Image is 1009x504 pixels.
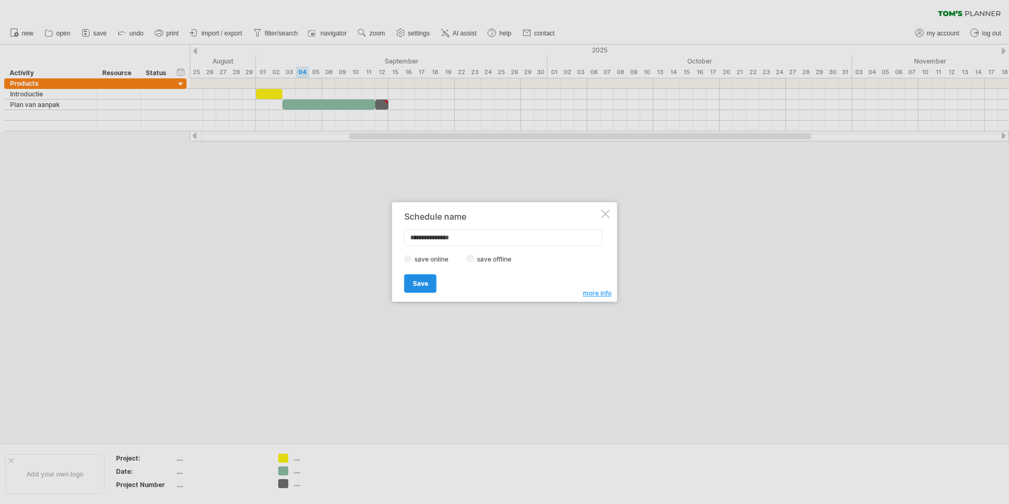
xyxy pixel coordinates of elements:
[404,212,599,221] div: Schedule name
[474,255,520,263] label: save offline
[404,274,437,293] a: Save
[583,289,612,297] span: more info
[412,255,457,263] label: save online
[413,280,428,287] span: Save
